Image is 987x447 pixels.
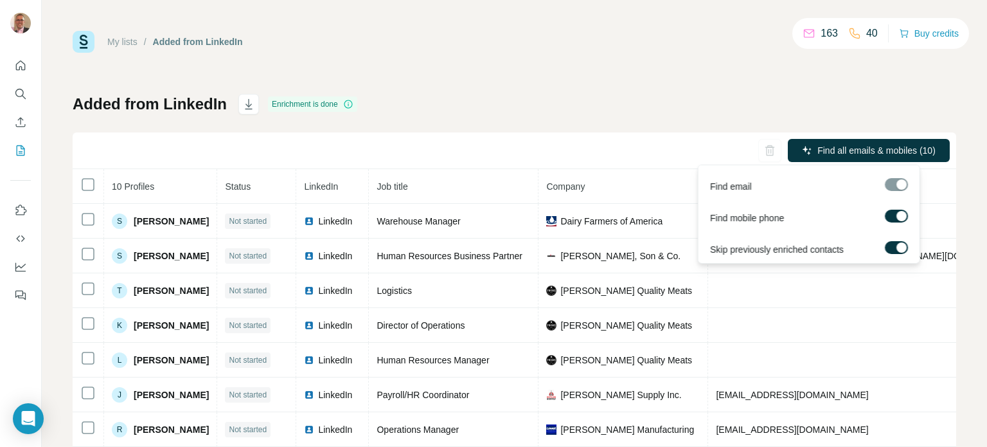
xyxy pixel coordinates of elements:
span: Not started [229,354,267,366]
button: Find all emails & mobiles (10) [788,139,950,162]
span: Skip previously enriched contacts [710,243,844,256]
button: Buy credits [899,24,959,42]
span: Warehouse Manager [377,216,460,226]
span: Not started [229,389,267,401]
span: [PERSON_NAME] [134,388,209,401]
span: Not started [229,250,267,262]
span: LinkedIn [318,284,352,297]
div: T [112,283,127,298]
img: company-logo [546,390,556,400]
p: 40 [866,26,878,41]
img: Avatar [10,13,31,33]
div: K [112,318,127,333]
span: Not started [229,215,267,227]
span: Job title [377,181,407,192]
button: Enrich CSV [10,111,31,134]
span: [PERSON_NAME] Manufacturing [560,423,694,436]
img: LinkedIn logo [304,251,314,261]
span: LinkedIn [304,181,338,192]
span: [PERSON_NAME] Quality Meats [560,319,692,332]
img: LinkedIn logo [304,355,314,365]
span: [PERSON_NAME] Quality Meats [560,284,692,297]
span: Status [225,181,251,192]
div: L [112,352,127,368]
div: Open Intercom Messenger [13,403,44,434]
span: [PERSON_NAME] [134,319,209,332]
div: J [112,387,127,403]
span: [PERSON_NAME] [134,250,209,262]
span: LinkedIn [318,423,352,436]
span: [PERSON_NAME] [134,423,209,436]
button: Use Surfe API [10,227,31,250]
button: Search [10,82,31,105]
span: Find email [710,180,752,193]
li: / [144,35,147,48]
span: 10 Profiles [112,181,154,192]
span: [PERSON_NAME], Son & Co. [560,250,680,262]
span: Logistics [377,286,411,296]
span: [PERSON_NAME] [134,215,209,228]
img: company-logo [546,251,556,261]
span: Director of Operations [377,320,465,331]
span: Not started [229,424,267,435]
h1: Added from LinkedIn [73,94,227,114]
span: [PERSON_NAME] Quality Meats [560,354,692,367]
div: S [112,214,127,229]
span: [PERSON_NAME] [134,284,209,297]
img: company-logo [546,216,556,226]
span: [EMAIL_ADDRESS][DOMAIN_NAME] [716,424,868,435]
span: LinkedIn [318,388,352,401]
img: LinkedIn logo [304,320,314,331]
button: Dashboard [10,255,31,278]
img: LinkedIn logo [304,216,314,226]
span: [PERSON_NAME] Supply Inc. [560,388,681,401]
span: Human Resources Business Partner [377,251,522,261]
span: LinkedIn [318,319,352,332]
img: Surfe Logo [73,31,94,53]
span: Payroll/HR Coordinator [377,390,469,400]
img: LinkedIn logo [304,424,314,435]
button: My lists [10,139,31,162]
span: Company [546,181,585,192]
span: LinkedIn [318,250,352,262]
span: Find mobile phone [710,212,784,224]
span: LinkedIn [318,354,352,367]
img: LinkedIn logo [304,286,314,296]
span: Find all emails & mobiles (10) [817,144,936,157]
p: 163 [821,26,838,41]
span: Dairy Farmers of America [560,215,662,228]
img: company-logo [546,424,556,435]
button: Quick start [10,54,31,77]
div: Added from LinkedIn [153,35,243,48]
span: Human Resources Manager [377,355,489,365]
span: Not started [229,320,267,331]
img: LinkedIn logo [304,390,314,400]
span: Operations Manager [377,424,459,435]
div: Enrichment is done [268,96,357,112]
span: Not started [229,285,267,296]
a: My lists [107,37,138,47]
span: [EMAIL_ADDRESS][DOMAIN_NAME] [716,390,868,400]
button: Feedback [10,284,31,307]
div: R [112,422,127,437]
span: LinkedIn [318,215,352,228]
div: S [112,248,127,264]
img: company-logo [546,286,556,296]
img: company-logo [546,355,556,365]
span: [PERSON_NAME] [134,354,209,367]
button: Use Surfe on LinkedIn [10,199,31,222]
img: company-logo [546,320,556,331]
